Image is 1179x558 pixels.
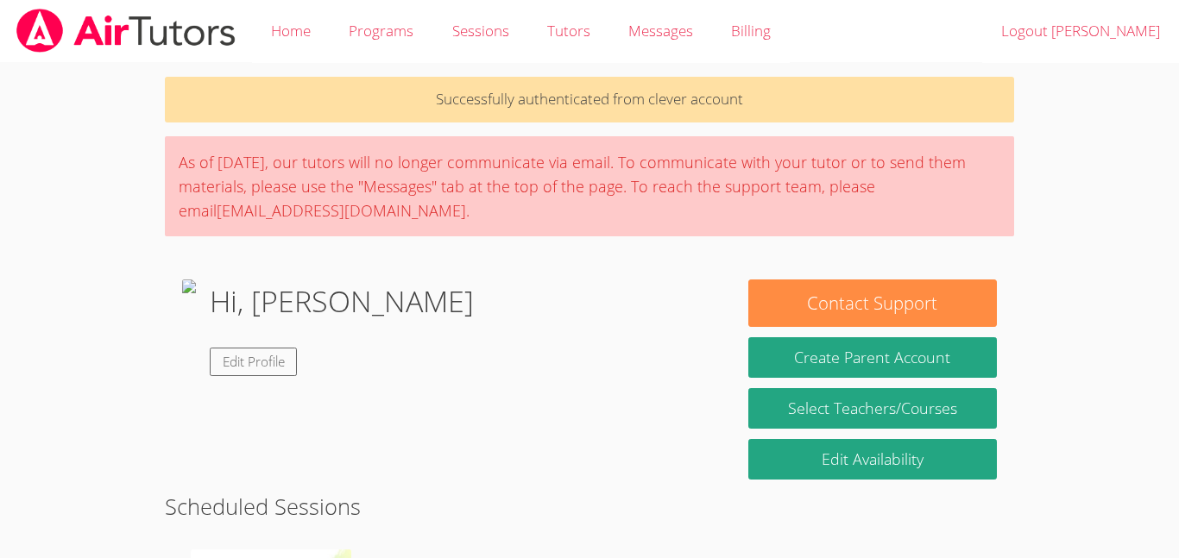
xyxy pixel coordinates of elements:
[748,279,997,327] button: Contact Support
[165,77,1014,122] p: Successfully authenticated from clever account
[748,439,997,480] a: Edit Availability
[210,279,474,323] h1: Hi, [PERSON_NAME]
[628,21,693,41] span: Messages
[165,136,1014,236] div: As of [DATE], our tutors will no longer communicate via email. To communicate with your tutor or ...
[182,279,196,376] img: default.png
[165,490,1014,523] h2: Scheduled Sessions
[15,9,237,53] img: airtutors_banner-c4298cdbf04f3fff15de1276eac7730deb9818008684d7c2e4769d2f7ddbe033.png
[210,348,298,376] a: Edit Profile
[748,388,997,429] a: Select Teachers/Courses
[748,337,997,378] button: Create Parent Account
